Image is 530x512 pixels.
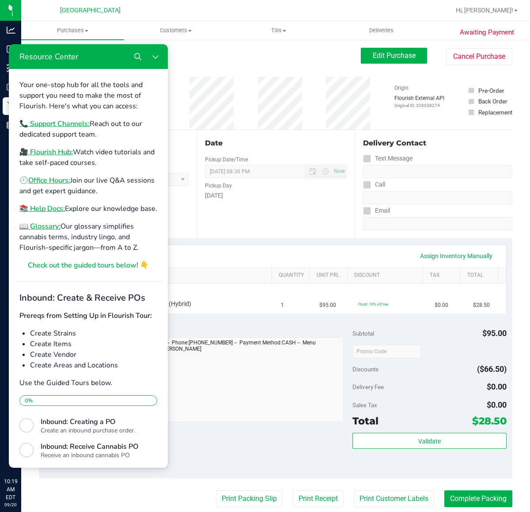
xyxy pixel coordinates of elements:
[11,333,148,344] p: Use the Guided Tours below.
[446,48,512,65] button: Cancel Purchase
[352,345,421,358] input: Promo Code
[32,372,134,383] div: Inbound: Creating a PO
[7,369,152,394] button: Inbound: Creating a POCreate an inbound purchase order.
[279,272,306,279] a: Quantity
[32,397,134,408] div: Inbound: Receive Cannabis PO
[11,177,148,209] p: Our glossary simplifies cannabis terms, industry lingo, and Flourish-specific jargon—from A to Z.
[11,352,148,361] div: 0 %
[21,316,148,326] li: Create Areas and Locations
[478,97,507,106] div: Back Order
[363,191,512,204] input: Format: (999) 999-9999
[363,178,385,191] label: Call
[477,364,507,374] span: ($66.50)
[7,45,15,53] inline-svg: Inbound
[354,272,419,279] a: Discount
[32,408,134,415] div: Receive an inbound cannabis PO
[11,177,52,187] a: 📖 Glossary:
[352,415,379,427] span: Total
[394,102,444,109] p: Original ID: 326038274
[4,7,69,18] div: Resource Center
[352,383,384,390] span: Delivery Fee
[21,284,148,294] li: Create Strains
[363,152,413,165] label: Text Message
[460,27,514,38] span: Awaiting Payment
[32,383,134,390] div: Create an inbound purchase order.
[9,44,168,468] iframe: Resource center
[363,204,390,217] label: Email
[4,478,17,501] p: 10:19 AM EDT
[361,48,427,64] button: Edit Purchase
[7,394,152,418] button: Inbound: Receive Cannabis POReceive an inbound cannabis PO
[227,27,329,34] span: Tills
[7,83,15,92] inline-svg: Outbound
[205,156,248,164] label: Pickup Date/Time
[487,382,507,391] span: $0.00
[352,433,506,449] button: Validate
[7,418,152,454] button: Inbound: Receive Non-Cannabis PO
[120,4,138,21] button: Search
[11,131,148,152] p: 🕘 Join our live Q&A sessions and get expert guidance.
[124,21,227,40] a: Customers
[4,501,17,508] p: 09/20
[7,64,15,73] inline-svg: Inventory
[467,272,495,279] a: Total
[394,84,409,92] label: Origin
[293,490,344,507] button: Print Receipt
[472,415,507,427] span: $28.50
[373,51,416,60] span: Edit Purchase
[352,330,374,337] span: Subtotal
[205,191,346,200] div: [DATE]
[19,216,140,226] span: Check out the guided tours below! 👇
[482,329,507,338] span: $95.00
[7,121,15,130] inline-svg: Reports
[205,138,346,149] div: Date
[21,21,124,40] a: Purchases
[330,21,433,40] a: Deliveries
[418,438,441,445] span: Validate
[456,7,513,14] span: Hi, [PERSON_NAME]!
[354,490,434,507] button: Print Customer Labels
[11,74,148,96] p: Reach out to our dedicated support team.
[444,490,512,507] button: Complete Packing
[358,302,388,306] span: 70cdt: 70% off line
[394,94,444,109] div: Flourish External API
[317,272,344,279] a: Unit Price
[205,182,232,190] label: Pickup Day
[487,400,507,409] span: $0.00
[478,86,504,95] div: Pre-Order
[21,294,148,305] li: Create Items
[11,267,143,276] b: Prereqs from Setting Up in Flourish Tour:
[7,26,15,34] inline-svg: Analytics
[21,305,148,316] li: Create Vendor
[11,160,56,169] a: 📚 Help Docs:
[138,4,155,21] button: Close Resource Center
[11,103,148,124] p: Watch video tutorials and take self-paced courses.
[352,401,377,409] span: Sales Tax
[414,248,498,264] a: Assign Inventory Manually
[352,361,379,377] span: Discounts
[125,27,227,34] span: Customers
[32,422,134,443] div: Inbound: Receive Non-Cannabis PO
[363,138,512,149] div: Delivery Contact
[11,159,148,170] p: Explore our knowledge base.
[11,75,81,84] a: 📞 Support Channels:
[478,108,512,117] div: Replacement
[430,272,457,279] a: Tax
[319,301,336,309] span: $95.00
[60,7,121,14] span: [GEOGRAPHIC_DATA]
[473,301,490,309] span: $28.50
[435,301,448,309] span: $0.00
[19,131,61,141] a: Office Hours:
[357,27,405,34] span: Deliveries
[216,490,283,507] button: Print Packing Slip
[227,21,330,40] a: Tills
[281,301,284,309] span: 1
[21,27,124,34] span: Purchases
[11,103,64,113] a: 🎥 Flourish Hub:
